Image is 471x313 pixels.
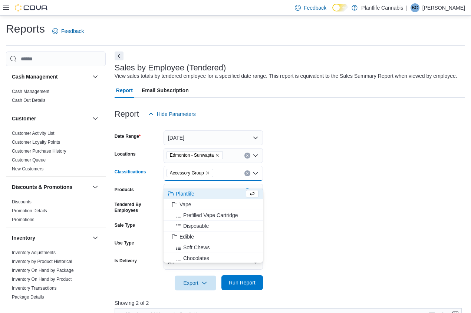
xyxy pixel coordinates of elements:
button: Prefilled Vape Cartridge [164,210,263,221]
a: Inventory On Hand by Product [12,277,72,282]
div: Cash Management [6,87,106,108]
button: Open list of options [253,188,258,194]
span: Inventory On Hand by Package [12,267,74,273]
button: Customer [12,115,89,122]
button: Run Report [221,275,263,290]
div: View sales totals by tendered employee for a specified date range. This report is equivalent to t... [115,72,457,80]
button: Plantlife [164,189,263,199]
a: Feedback [49,24,87,39]
span: Dark Mode [332,11,333,12]
button: Close list of options [253,170,258,176]
span: Soft Chews [183,244,210,251]
span: Export [179,276,212,290]
button: Remove Accessory Group from selection in this group [205,171,210,175]
span: Accessory Group [170,169,204,177]
span: Package Details [12,294,44,300]
span: Customer Purchase History [12,148,66,154]
button: Open list of options [253,153,258,159]
a: Customer Activity List [12,131,55,136]
a: Customer Loyalty Points [12,140,60,145]
a: Promotions [12,217,34,222]
span: Plantlife [176,190,194,197]
span: Report [116,83,133,98]
span: Email Subscription [142,83,189,98]
label: Date Range [115,133,141,139]
span: Prefilled Vape Cartridge [183,212,238,219]
a: Package Details [12,294,44,300]
span: Vape [179,201,191,208]
label: Classifications [115,169,146,175]
span: Inventory by Product Historical [12,259,72,264]
button: Remove Edmonton - Sunwapta from selection in this group [215,153,220,157]
button: [DATE] [164,130,263,145]
span: Customer Loyalty Points [12,139,60,145]
span: Edmonton - Sunwapta [167,151,223,159]
label: Products [115,187,134,193]
span: Run Report [229,279,256,286]
span: Customer Queue [12,157,46,163]
button: Cash Management [91,72,100,81]
a: Cash Out Details [12,98,46,103]
span: Disposable [183,222,209,230]
span: Accessory Group [167,169,213,177]
h3: Cash Management [12,73,58,80]
span: Feedback [304,4,326,11]
button: Discounts & Promotions [12,183,89,191]
a: Promotion Details [12,208,47,213]
input: Dark Mode [332,4,348,11]
p: Showing 2 of 2 [115,299,465,307]
a: Discounts [12,199,32,204]
a: Inventory On Hand by Package [12,268,74,273]
label: Use Type [115,240,134,246]
h3: Discounts & Promotions [12,183,72,191]
a: Customer Purchase History [12,149,66,154]
button: Hide Parameters [145,107,199,121]
span: Promotions [12,217,34,223]
a: Feedback [292,0,329,15]
span: Chocolates [183,254,209,262]
button: Vape [164,199,263,210]
p: Plantlife Cannabis [361,3,403,12]
a: Inventory Adjustments [12,250,56,255]
button: Export [175,276,216,290]
img: Cova [15,4,48,11]
label: Tendered By Employees [115,202,161,213]
a: Inventory by Product Historical [12,259,72,264]
h3: Customer [12,115,36,122]
a: Cash Management [12,89,49,94]
button: Soft Chews [164,242,263,253]
button: Edible [164,232,263,242]
p: [PERSON_NAME] [422,3,465,12]
button: Disposable [164,221,263,232]
button: Discounts & Promotions [91,183,100,192]
button: Next [115,51,123,60]
span: Cash Management [12,89,49,94]
button: Chocolates [164,253,263,264]
button: Customer [91,114,100,123]
h3: Inventory [12,234,35,242]
div: Beau Cadrin [411,3,419,12]
label: Is Delivery [115,258,137,264]
a: Customer Queue [12,157,46,163]
button: Clear input [244,170,250,176]
label: Sale Type [115,222,135,228]
button: Inventory [91,233,100,242]
span: Inventory Adjustments [12,250,56,256]
button: Clear input [244,153,250,159]
span: Inventory On Hand by Product [12,276,72,282]
span: Edmonton - Sunwapta [170,151,214,159]
div: Discounts & Promotions [6,197,106,227]
h1: Reports [6,21,45,36]
button: Cash Management [12,73,89,80]
label: Locations [115,151,136,157]
span: BC [412,3,418,12]
a: New Customers [12,166,43,172]
h3: Report [115,110,139,119]
a: Inventory Transactions [12,286,57,291]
